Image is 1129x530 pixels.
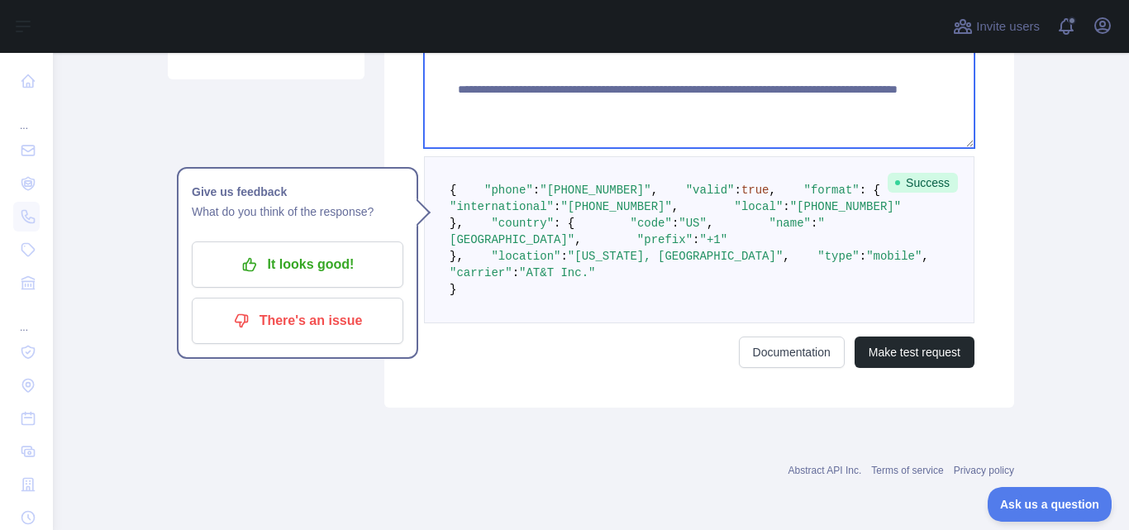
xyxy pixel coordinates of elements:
[13,99,40,132] div: ...
[560,250,567,263] span: :
[734,184,741,197] span: :
[707,217,713,230] span: ,
[769,184,776,197] span: ,
[512,266,519,279] span: :
[783,200,789,213] span: :
[888,173,958,193] span: Success
[450,266,512,279] span: "carrier"
[783,250,789,263] span: ,
[450,250,464,263] span: },
[192,182,403,202] h1: Give us feedback
[554,217,574,230] span: : {
[954,465,1014,476] a: Privacy policy
[686,184,735,197] span: "valid"
[922,250,928,263] span: ,
[950,13,1043,40] button: Invite users
[672,200,679,213] span: ,
[672,217,679,230] span: :
[855,337,974,368] button: Make test request
[450,184,456,197] span: {
[811,217,817,230] span: :
[976,17,1040,36] span: Invite users
[540,184,650,197] span: "[PHONE_NUMBER]"
[484,184,533,197] span: "phone"
[568,250,783,263] span: "[US_STATE], [GEOGRAPHIC_DATA]"
[204,307,391,335] p: There's an issue
[769,217,811,230] span: "name"
[679,217,707,230] span: "US"
[988,487,1112,522] iframe: Toggle Customer Support
[574,233,581,246] span: ,
[554,200,560,213] span: :
[519,266,595,279] span: "AT&T Inc."
[533,184,540,197] span: :
[734,200,783,213] span: "local"
[860,184,880,197] span: : {
[866,250,922,263] span: "mobile"
[13,301,40,334] div: ...
[739,337,845,368] a: Documentation
[788,465,862,476] a: Abstract API Inc.
[637,233,693,246] span: "prefix"
[693,233,699,246] span: :
[192,241,403,288] button: It looks good!
[817,250,859,263] span: "type"
[630,217,671,230] span: "code"
[871,465,943,476] a: Terms of service
[651,184,658,197] span: ,
[450,217,464,230] span: },
[741,184,769,197] span: true
[192,298,403,344] button: There's an issue
[560,200,671,213] span: "[PHONE_NUMBER]"
[450,200,554,213] span: "international"
[491,250,560,263] span: "location"
[450,283,456,296] span: }
[790,200,901,213] span: "[PHONE_NUMBER]"
[860,250,866,263] span: :
[491,217,554,230] span: "country"
[804,184,860,197] span: "format"
[204,251,391,279] p: It looks good!
[699,233,727,246] span: "+1"
[192,202,403,222] p: What do you think of the response?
